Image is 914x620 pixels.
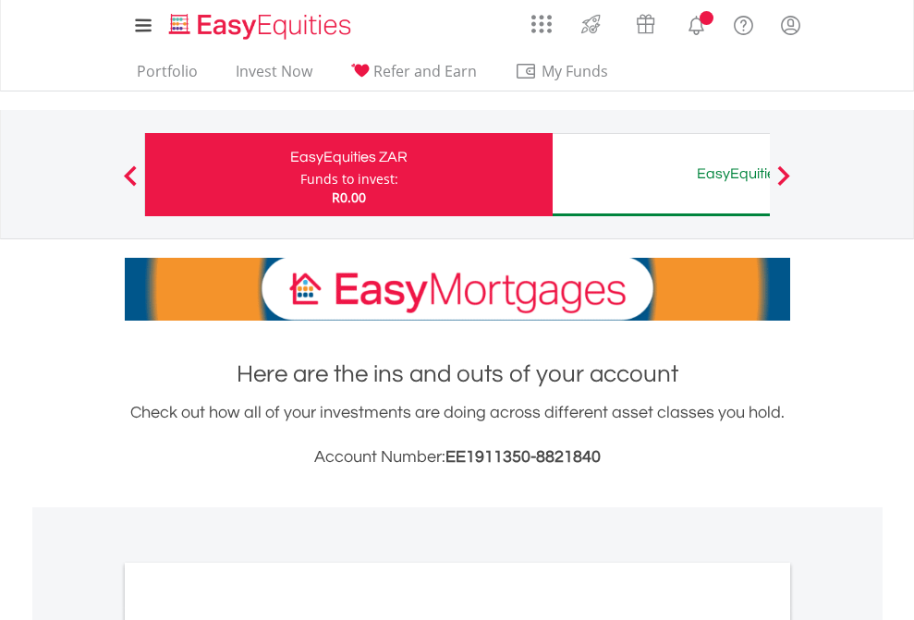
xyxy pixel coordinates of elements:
[720,5,767,42] a: FAQ's and Support
[630,9,661,39] img: vouchers-v2.svg
[156,144,542,170] div: EasyEquities ZAR
[343,62,484,91] a: Refer and Earn
[765,175,802,193] button: Next
[515,59,636,83] span: My Funds
[445,448,601,466] span: EE1911350-8821840
[373,61,477,81] span: Refer and Earn
[332,188,366,206] span: R0.00
[162,5,359,42] a: Home page
[519,5,564,34] a: AppsGrid
[125,358,790,391] h1: Here are the ins and outs of your account
[300,170,398,188] div: Funds to invest:
[165,11,359,42] img: EasyEquities_Logo.png
[228,62,320,91] a: Invest Now
[125,444,790,470] h3: Account Number:
[129,62,205,91] a: Portfolio
[112,175,149,193] button: Previous
[125,258,790,321] img: EasyMortage Promotion Banner
[125,400,790,470] div: Check out how all of your investments are doing across different asset classes you hold.
[576,9,606,39] img: thrive-v2.svg
[673,5,720,42] a: Notifications
[767,5,814,45] a: My Profile
[531,14,552,34] img: grid-menu-icon.svg
[618,5,673,39] a: Vouchers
